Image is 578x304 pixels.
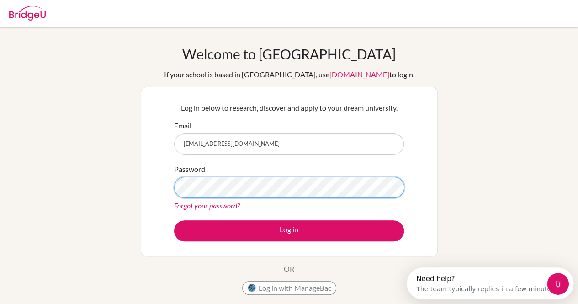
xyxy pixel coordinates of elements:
a: Forgot your password? [174,201,240,210]
div: If your school is based in [GEOGRAPHIC_DATA], use to login. [164,69,414,80]
div: Open Intercom Messenger [4,4,177,29]
img: Bridge-U [9,6,46,21]
div: Need help? [10,8,150,15]
p: Log in below to research, discover and apply to your dream university. [174,102,404,113]
label: Password [174,164,205,175]
div: The team typically replies in a few minutes. [10,15,150,25]
iframe: Intercom live chat discovery launcher [407,267,573,299]
a: [DOMAIN_NAME] [329,70,389,79]
button: Log in with ManageBac [242,281,336,295]
iframe: Intercom live chat [547,273,569,295]
p: OR [284,263,294,274]
h1: Welcome to [GEOGRAPHIC_DATA] [182,46,396,62]
button: Log in [174,220,404,241]
label: Email [174,120,191,131]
